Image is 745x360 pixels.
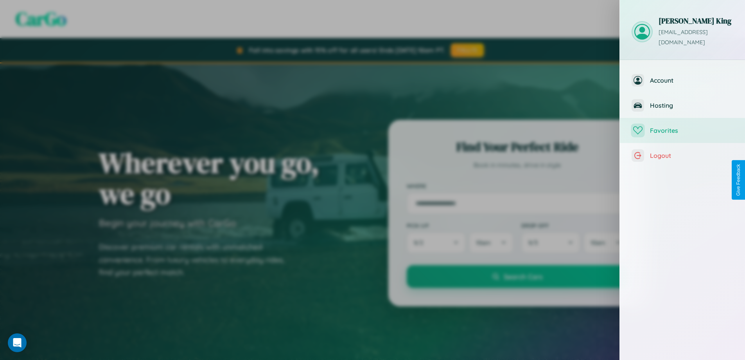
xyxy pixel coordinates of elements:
span: Favorites [650,127,733,134]
h3: [PERSON_NAME] King [659,16,733,26]
span: Account [650,76,733,84]
button: Logout [620,143,745,168]
span: Logout [650,152,733,159]
button: Hosting [620,93,745,118]
button: Account [620,68,745,93]
button: Favorites [620,118,745,143]
div: Give Feedback [736,164,741,196]
p: [EMAIL_ADDRESS][DOMAIN_NAME] [659,27,733,48]
div: Open Intercom Messenger [8,333,27,352]
span: Hosting [650,101,733,109]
